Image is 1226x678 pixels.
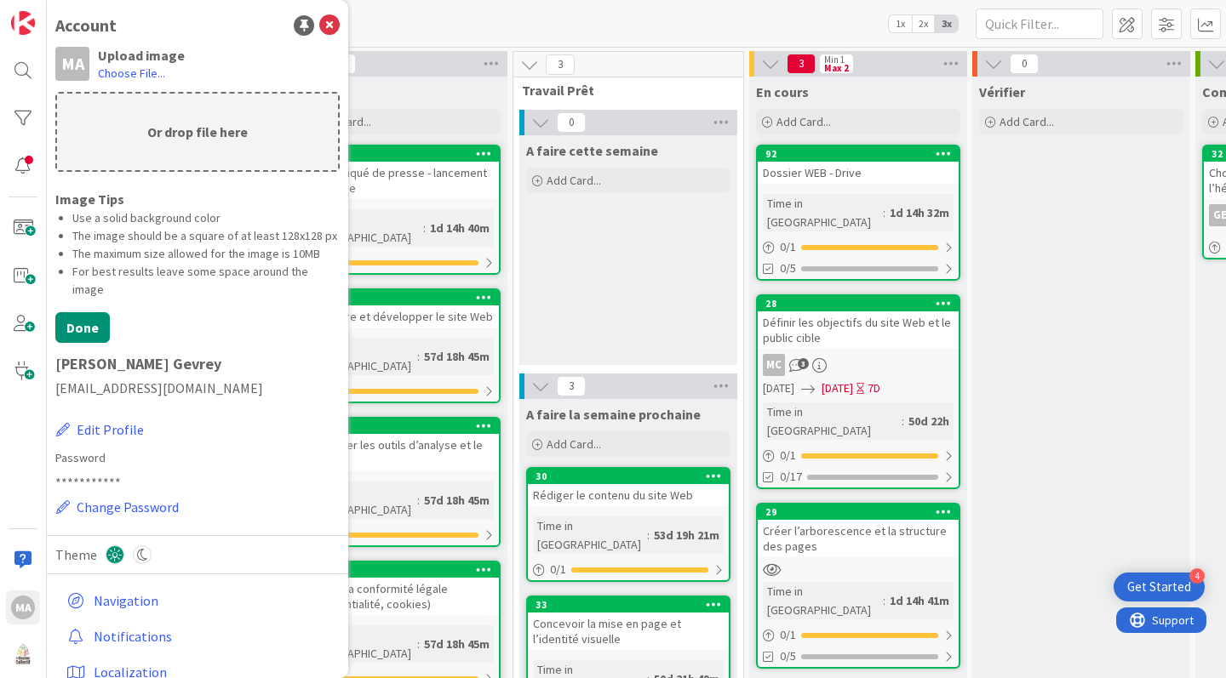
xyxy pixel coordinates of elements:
[55,496,180,518] button: Change Password
[36,3,77,23] span: Support
[426,219,494,237] div: 1d 14h 40m
[765,506,959,518] div: 29
[780,447,796,464] span: 0 / 1
[798,358,809,369] span: 3
[526,142,658,159] span: A faire cette semaine
[298,419,499,471] div: 35Configurer les outils d’analyse et le SEO
[868,379,880,397] div: 7D
[1189,568,1205,584] div: 4
[780,647,796,665] span: 0/5
[303,338,417,375] div: Time in [GEOGRAPHIC_DATA]
[912,15,935,32] span: 2x
[765,148,959,160] div: 92
[1010,54,1039,74] span: 0
[298,146,499,162] div: 91
[298,562,499,615] div: 36Assurer la conformité légale (confidentialité, cookies)
[298,162,499,199] div: Communiqué de presse - lancement de presse
[647,526,650,544] span: :
[780,259,796,277] span: 0/5
[72,209,340,227] li: Use a solid background color
[303,209,423,247] div: Time in [GEOGRAPHIC_DATA]
[55,13,117,38] div: Account
[536,470,729,482] div: 30
[55,312,110,343] button: Done
[528,597,729,650] div: 33Concevoir la mise en page et l’identité visuelle
[298,434,499,471] div: Configurer les outils d’analyse et le SEO
[758,445,959,466] div: 0/1
[1127,578,1191,595] div: Get Started
[547,436,601,452] span: Add Card...
[763,194,883,231] div: Time in [GEOGRAPHIC_DATA]
[55,449,340,467] label: Password
[72,245,340,263] li: The maximum size allowed for the image is 10MB
[550,561,566,578] span: 0 / 1
[420,491,494,510] div: 57d 18h 45m
[758,146,959,162] div: 92
[756,83,809,100] span: En cours
[298,380,499,402] div: 0/1
[979,83,1025,100] span: Vérifier
[55,47,89,81] div: MA
[528,469,729,506] div: 30Rédiger le contenu du site Web
[758,504,959,520] div: 29
[11,11,35,35] img: Visit kanbanzone.com
[758,520,959,557] div: Créer l’arborescence et la structure des pages
[824,64,849,72] div: Max 2
[526,406,701,423] span: A faire la semaine prochaine
[55,356,340,373] h1: [PERSON_NAME] Gevrey
[303,481,417,519] div: Time in [GEOGRAPHIC_DATA]
[55,378,340,398] span: [EMAIL_ADDRESS][DOMAIN_NAME]
[780,626,796,644] span: 0 / 1
[11,595,35,619] div: MA
[536,599,729,611] div: 33
[885,591,954,610] div: 1d 14h 41m
[60,621,340,652] a: Notifications
[528,597,729,612] div: 33
[298,524,499,545] div: 0/1
[420,635,494,653] div: 57d 18h 45m
[528,484,729,506] div: Rédiger le contenu du site Web
[298,252,499,273] div: 0/1
[306,420,499,432] div: 35
[57,94,338,170] p: Or drop file here
[758,504,959,557] div: 29Créer l’arborescence et la structure des pages
[780,238,796,256] span: 0 / 1
[298,290,499,305] div: 34
[11,643,35,667] img: avatar
[902,412,904,430] span: :
[763,402,902,440] div: Time in [GEOGRAPHIC_DATA]
[522,82,722,99] span: Travail Prêt
[758,296,959,349] div: 28Définir les objectifs du site Web et le public cible
[976,9,1103,39] input: Quick Filter...
[528,469,729,484] div: 30
[758,236,959,258] div: 0/1
[303,625,417,663] div: Time in [GEOGRAPHIC_DATA]
[60,585,340,616] a: Navigation
[787,54,816,74] span: 3
[758,624,959,646] div: 0/1
[298,146,499,199] div: 91Communiqué de presse - lancement de presse
[1114,573,1205,601] div: Open Get Started checklist, remaining modules: 4
[423,219,426,237] span: :
[758,311,959,349] div: Définir les objectifs du site Web et le public cible
[417,347,420,366] span: :
[546,54,575,75] span: 3
[650,526,724,544] div: 53d 19h 21m
[98,65,165,82] label: Choose File...
[763,582,883,619] div: Time in [GEOGRAPHIC_DATA]
[417,635,420,653] span: :
[883,203,885,222] span: :
[1000,114,1054,129] span: Add Card...
[822,379,853,397] span: [DATE]
[758,354,959,376] div: MC
[935,15,958,32] span: 3x
[298,419,499,434] div: 35
[298,290,499,328] div: 34Construire et développer le site Web
[72,227,340,245] li: The image should be a square of at least 128x128 px
[306,292,499,304] div: 34
[763,354,785,376] div: MC
[306,148,499,160] div: 91
[557,112,586,133] span: 0
[55,189,340,209] div: Image Tips
[763,379,794,397] span: [DATE]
